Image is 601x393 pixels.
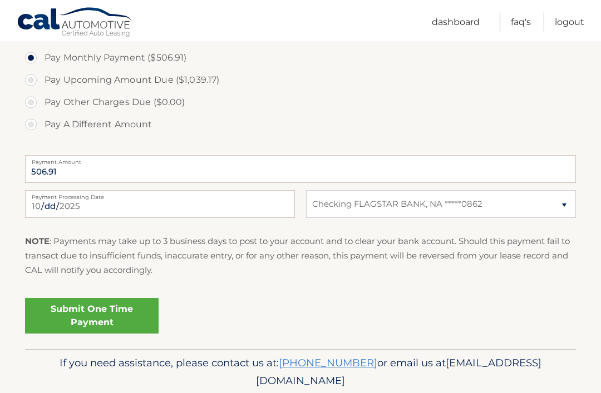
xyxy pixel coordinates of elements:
a: Logout [555,13,584,32]
strong: NOTE [25,236,50,247]
label: Payment Amount [25,156,576,165]
span: [EMAIL_ADDRESS][DOMAIN_NAME] [256,357,541,387]
label: Pay Other Charges Due ($0.00) [25,92,576,114]
input: Payment Amount [25,156,576,183]
a: Cal Automotive [17,7,134,39]
p: If you need assistance, please contact us at: or email us at [42,355,559,390]
label: Pay Upcoming Amount Due ($1,039.17) [25,69,576,92]
label: Payment Processing Date [25,191,295,200]
p: : Payments may take up to 3 business days to post to your account and to clear your bank account.... [25,235,576,278]
input: Payment Date [25,191,295,218]
label: Pay A Different Amount [25,114,576,136]
a: Submit One Time Payment [25,299,159,334]
a: FAQ's [511,13,531,32]
label: Pay Monthly Payment ($506.91) [25,47,576,69]
a: Dashboard [432,13,480,32]
a: [PHONE_NUMBER] [279,357,377,370]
